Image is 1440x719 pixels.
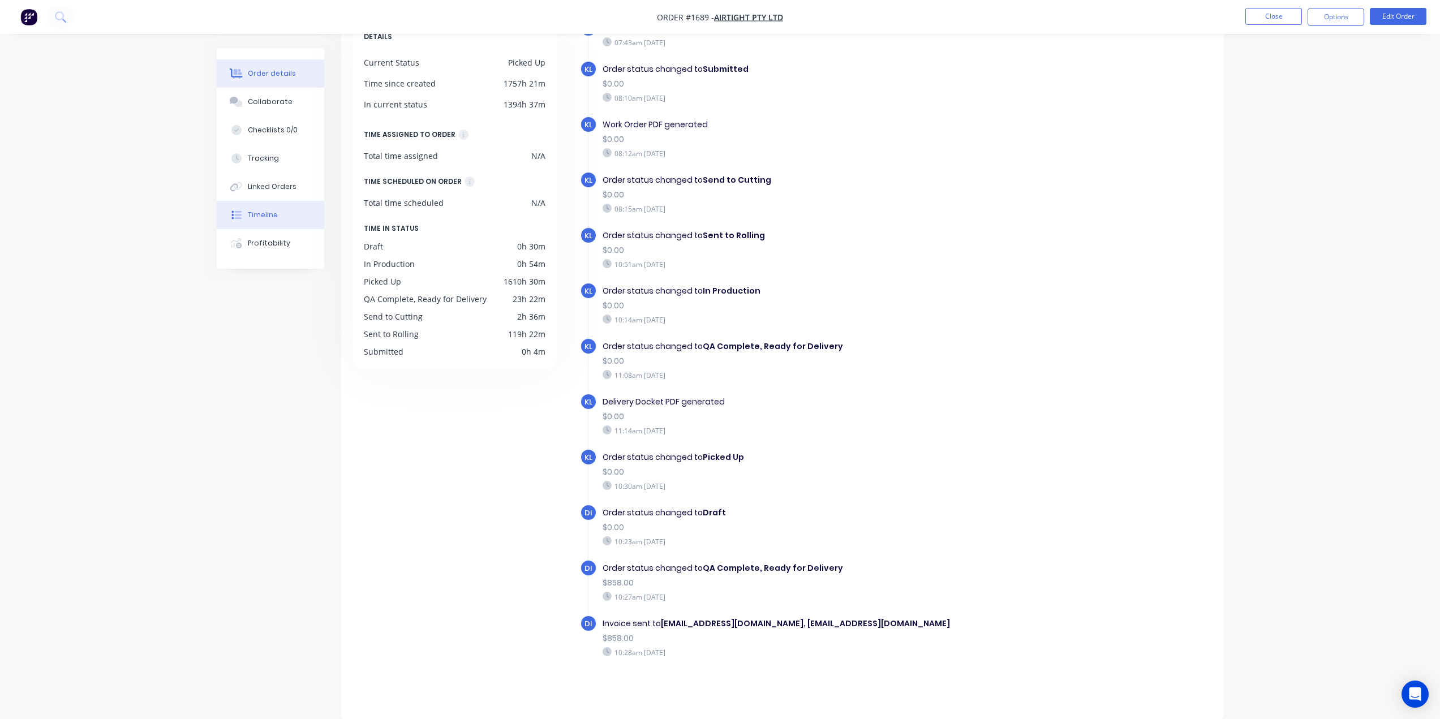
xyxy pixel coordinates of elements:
button: Edit Order [1370,8,1426,25]
span: DI [584,507,592,518]
b: [EMAIL_ADDRESS][DOMAIN_NAME], [EMAIL_ADDRESS][DOMAIN_NAME] [661,618,950,629]
div: Order status changed to [603,230,994,242]
div: Submitted [364,346,403,358]
div: 08:10am [DATE] [603,93,994,103]
div: Profitability [248,238,290,248]
button: Checklists 0/0 [217,116,324,144]
span: DI [584,563,592,574]
div: 10:14am [DATE] [603,315,994,325]
div: 0h 54m [517,258,545,270]
div: Draft [364,240,383,252]
div: Order status changed to [603,451,994,463]
div: $0.00 [603,300,994,312]
span: DI [584,618,592,629]
div: $0.00 [603,134,994,145]
b: Draft [703,507,726,518]
div: TIME SCHEDULED ON ORDER [364,175,462,188]
b: Submitted [703,63,749,75]
div: Order status changed to [603,63,994,75]
div: Order status changed to [603,562,994,574]
div: Total time assigned [364,150,438,162]
div: Order details [248,68,296,79]
div: $0.00 [603,244,994,256]
div: 08:15am [DATE] [603,204,994,214]
div: TIME ASSIGNED TO ORDER [364,128,455,141]
div: 10:28am [DATE] [603,647,994,657]
div: 1757h 21m [504,78,545,89]
span: KL [584,286,592,296]
span: TIME IN STATUS [364,222,419,235]
div: 23h 22m [513,293,545,305]
button: Profitability [217,229,324,257]
button: Tracking [217,144,324,173]
div: QA Complete, Ready for Delivery [364,293,487,305]
div: 08:12am [DATE] [603,148,994,158]
div: Order status changed to [603,285,994,297]
div: 11:14am [DATE] [603,425,994,436]
div: Collaborate [248,97,293,107]
b: Sent to Rolling [703,230,765,241]
span: KL [584,64,592,75]
div: $0.00 [603,355,994,367]
div: $0.00 [603,189,994,201]
div: 10:51am [DATE] [603,259,994,269]
img: Factory [20,8,37,25]
div: 0h 4m [522,346,545,358]
div: 119h 22m [508,328,545,340]
div: Picked Up [364,275,401,287]
div: Linked Orders [248,182,296,192]
button: Collaborate [217,88,324,116]
div: Delivery Docket PDF generated [603,396,994,408]
div: $0.00 [603,411,994,423]
button: Timeline [217,201,324,229]
b: QA Complete, Ready for Delivery [703,562,843,574]
span: KL [584,230,592,241]
button: Order details [217,59,324,88]
span: KL [584,341,592,352]
div: $0.00 [603,78,994,90]
span: KL [584,119,592,130]
div: $0.00 [603,466,994,478]
div: 10:30am [DATE] [603,481,994,491]
div: N/A [531,197,545,209]
div: Open Intercom Messenger [1402,681,1429,708]
span: KL [584,175,592,186]
div: 10:27am [DATE] [603,592,994,602]
span: KL [584,397,592,407]
div: Time since created [364,78,436,89]
span: Airtight Pty Ltd [714,12,783,23]
b: Picked Up [703,451,744,463]
div: 11:08am [DATE] [603,370,994,380]
div: 1394h 37m [504,98,545,110]
div: N/A [531,150,545,162]
div: 10:23am [DATE] [603,536,994,546]
div: 0h 30m [517,240,545,252]
div: 07:43am [DATE] [603,37,994,48]
div: In current status [364,98,427,110]
div: Total time scheduled [364,197,444,209]
div: Invoice sent to [603,618,994,630]
span: DETAILS [364,31,392,43]
div: Current Status [364,57,419,68]
div: $858.00 [603,632,994,644]
div: In Production [364,258,415,270]
b: QA Complete, Ready for Delivery [703,341,843,352]
div: Work Order PDF generated [603,119,994,131]
div: Tracking [248,153,279,163]
button: Linked Orders [217,173,324,201]
b: In Production [703,285,760,296]
button: Close [1245,8,1302,25]
div: Checklists 0/0 [248,125,298,135]
div: 2h 36m [517,311,545,322]
div: Order status changed to [603,341,994,352]
button: Options [1308,8,1364,26]
div: Sent to Rolling [364,328,419,340]
div: Send to Cutting [364,311,423,322]
div: $858.00 [603,577,994,589]
div: Order status changed to [603,507,994,519]
div: Timeline [248,210,278,220]
div: Picked Up [508,57,545,68]
b: Send to Cutting [703,174,771,186]
div: $0.00 [603,522,994,533]
div: Order status changed to [603,174,994,186]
